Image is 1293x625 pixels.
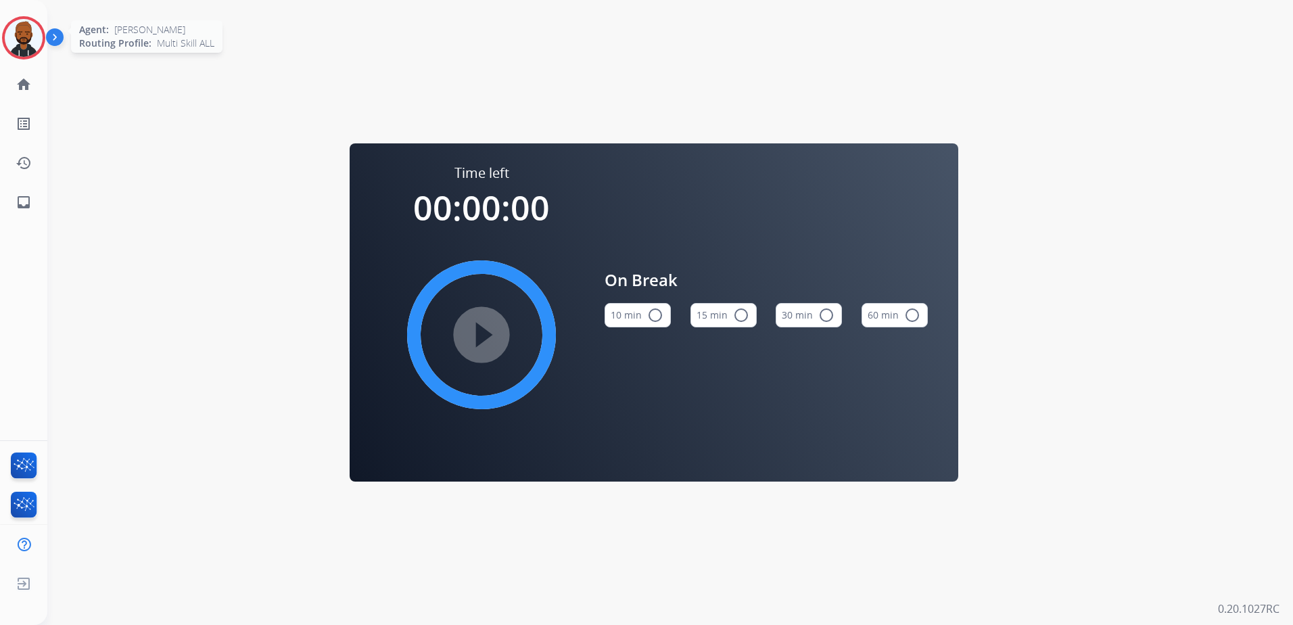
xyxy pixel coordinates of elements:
mat-icon: radio_button_unchecked [818,307,834,323]
span: Agent: [79,23,109,37]
mat-icon: radio_button_unchecked [733,307,749,323]
button: 60 min [862,303,928,327]
mat-icon: inbox [16,194,32,210]
span: Time left [454,164,509,183]
mat-icon: list_alt [16,116,32,132]
p: 0.20.1027RC [1218,601,1279,617]
button: 15 min [690,303,757,327]
span: Multi Skill ALL [157,37,214,50]
mat-icon: history [16,155,32,171]
mat-icon: radio_button_unchecked [647,307,663,323]
span: 00:00:00 [413,185,550,231]
span: Routing Profile: [79,37,151,50]
span: [PERSON_NAME] [114,23,185,37]
span: On Break [605,268,928,292]
mat-icon: home [16,76,32,93]
button: 30 min [776,303,842,327]
button: 10 min [605,303,671,327]
img: avatar [5,19,43,57]
mat-icon: radio_button_unchecked [904,307,920,323]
